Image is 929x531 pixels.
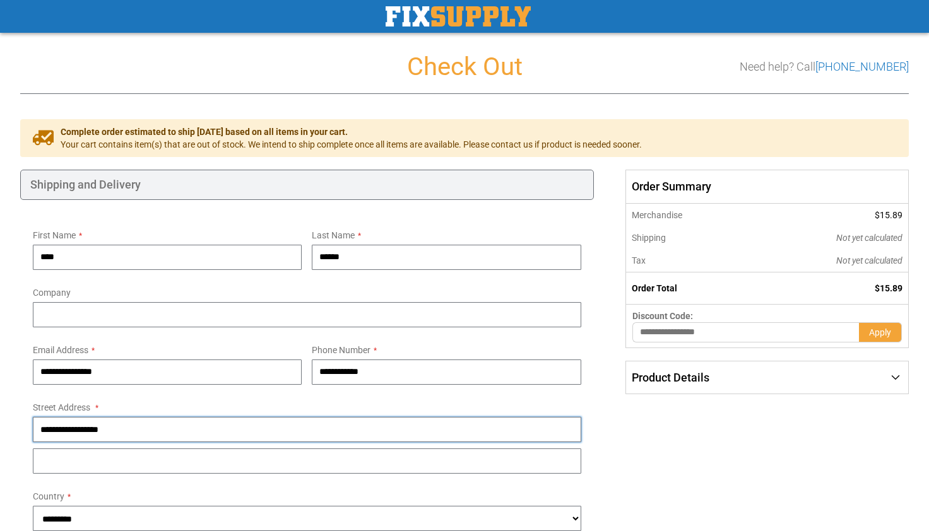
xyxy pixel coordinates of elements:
span: Shipping [632,233,666,243]
a: [PHONE_NUMBER] [815,60,909,73]
span: Order Summary [625,170,909,204]
button: Apply [859,322,902,342]
h1: Check Out [20,53,909,81]
strong: Order Total [632,283,677,293]
span: First Name [33,230,76,240]
img: Fix Industrial Supply [386,6,531,26]
th: Tax [625,249,751,272]
span: Street Address [33,402,90,412]
span: $15.89 [875,283,902,293]
a: store logo [386,6,531,26]
th: Merchandise [625,204,751,226]
span: Not yet calculated [836,233,902,243]
span: Email Address [33,345,88,355]
span: Product Details [632,371,709,384]
span: Company [33,288,71,298]
span: Discount Code: [632,311,693,321]
span: Last Name [312,230,355,240]
div: Shipping and Delivery [20,170,594,200]
span: Phone Number [312,345,370,355]
span: Country [33,491,64,501]
h3: Need help? Call [740,61,909,73]
span: Your cart contains item(s) that are out of stock. We intend to ship complete once all items are a... [61,138,642,151]
span: Apply [869,327,891,337]
span: $15.89 [875,210,902,220]
span: Complete order estimated to ship [DATE] based on all items in your cart. [61,125,642,138]
span: Not yet calculated [836,255,902,265]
